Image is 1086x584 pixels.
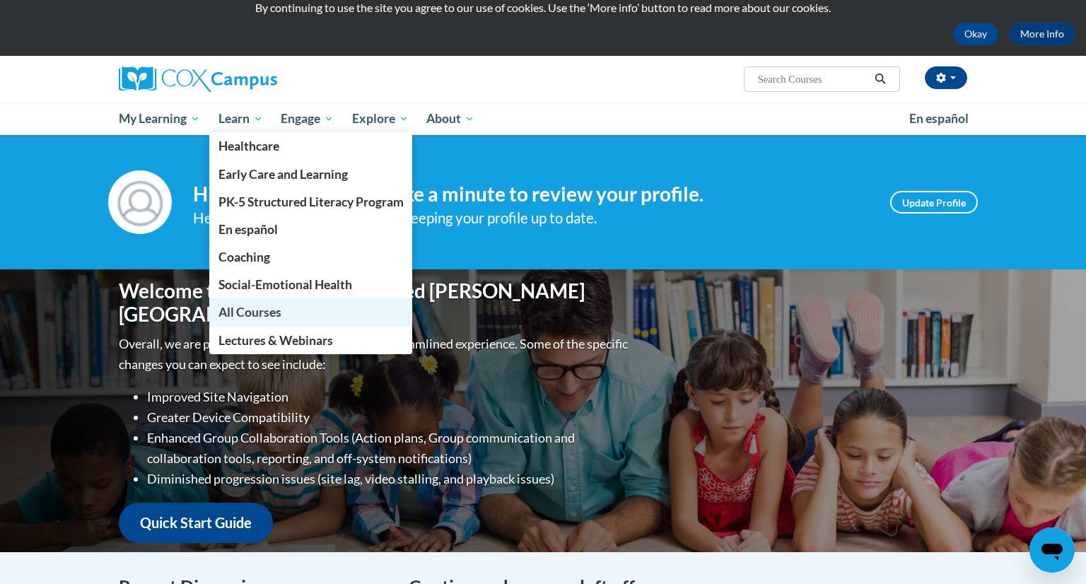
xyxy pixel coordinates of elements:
a: Cox Campus [119,66,387,92]
a: Lectures & Webinars [209,327,413,354]
a: Engage [271,103,343,135]
a: Learn [209,103,272,135]
a: Coaching [209,243,413,271]
a: Update Profile [890,191,978,214]
span: PK-5 Structured Literacy Program [218,194,404,209]
iframe: Button to launch messaging window [1029,527,1075,573]
h4: Hi [PERSON_NAME]! Take a minute to review your profile. [193,182,869,206]
span: Healthcare [218,139,279,153]
a: All Courses [209,298,413,326]
a: More Info [1009,23,1075,45]
a: Quick Start Guide [119,503,273,543]
a: Social-Emotional Health [209,271,413,298]
span: Engage [281,110,334,127]
div: Main menu [98,103,988,135]
span: Social-Emotional Health [218,277,352,292]
a: About [418,103,484,135]
button: Okay [953,23,998,45]
span: En español [909,111,969,126]
a: Explore [343,103,418,135]
span: All Courses [218,305,281,320]
li: Greater Device Compatibility [147,407,631,428]
span: My Learning [119,110,200,127]
img: Profile Image [108,170,172,234]
a: My Learning [110,103,209,135]
span: Early Care and Learning [218,167,348,182]
li: Enhanced Group Collaboration Tools (Action plans, Group communication and collaboration tools, re... [147,428,631,469]
input: Search Courses [757,71,870,88]
a: PK-5 Structured Literacy Program [209,188,413,216]
a: Healthcare [209,132,413,160]
h1: Welcome to the new and improved [PERSON_NAME][GEOGRAPHIC_DATA] [119,279,631,327]
span: Lectures & Webinars [218,333,333,348]
div: Help improve your experience by keeping your profile up to date. [193,206,869,230]
span: Explore [352,110,409,127]
img: Cox Campus [119,66,277,92]
button: Search [870,71,891,88]
li: Diminished progression issues (site lag, video stalling, and playback issues) [147,469,631,489]
a: Early Care and Learning [209,160,413,188]
p: Overall, we are proud to provide you with a more streamlined experience. Some of the specific cha... [119,334,631,375]
span: En español [218,222,278,237]
span: Learn [218,110,263,127]
button: Account Settings [925,66,967,89]
span: About [426,110,474,127]
span: Coaching [218,250,270,264]
a: En español [900,104,978,134]
li: Improved Site Navigation [147,387,631,407]
a: En español [209,216,413,243]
